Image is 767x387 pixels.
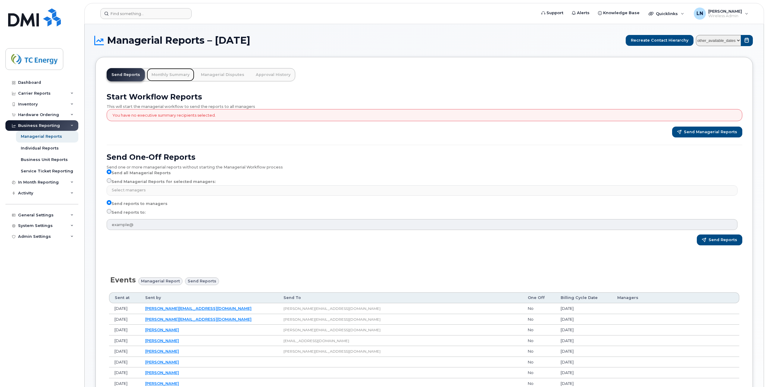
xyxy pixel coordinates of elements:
span: [PERSON_NAME][EMAIL_ADDRESS][DOMAIN_NAME] [283,349,380,354]
th: Send To [278,292,522,303]
label: Send reports to: [107,209,146,216]
td: [DATE] [555,314,612,325]
a: [PERSON_NAME] [145,370,179,375]
td: [DATE] [109,325,140,335]
th: Managers [612,292,739,303]
th: Sent at [109,292,140,303]
td: No [522,314,555,325]
td: [DATE] [555,357,612,368]
div: Send one or more managerial reports without starting the Managerial Workflow process [107,162,742,170]
input: Send all Managerial Reports [107,169,111,174]
h2: Start Workflow Reports [107,92,742,101]
input: Send reports to managers [107,200,111,205]
td: [DATE] [555,325,612,335]
td: [DATE] [555,303,612,314]
td: No [522,325,555,335]
span: Send reports [188,278,216,284]
td: [DATE] [109,314,140,325]
span: [EMAIL_ADDRESS][DOMAIN_NAME] [283,338,349,343]
td: [DATE] [109,357,140,368]
td: [DATE] [555,346,612,357]
td: No [522,367,555,378]
span: Recreate Contact Hierarchy [631,37,688,43]
h2: Send One-Off Reports [107,153,742,162]
td: No [522,303,555,314]
a: [PERSON_NAME][EMAIL_ADDRESS][DOMAIN_NAME] [145,306,252,311]
a: Monthly Summary [147,68,194,81]
iframe: Messenger Launcher [741,361,762,382]
button: Send Reports [697,234,742,245]
a: [PERSON_NAME] [145,327,179,332]
span: [PERSON_NAME][EMAIL_ADDRESS][DOMAIN_NAME] [283,317,380,322]
input: Send reports to: [107,209,111,214]
td: [DATE] [109,303,140,314]
td: No [522,335,555,346]
p: You have no executive summary recipients selected. [112,112,216,118]
td: [DATE] [555,367,612,378]
td: [DATE] [109,335,140,346]
a: [PERSON_NAME] [145,381,179,386]
label: Send reports to managers [107,200,167,207]
button: Send Managerial Reports [672,127,742,137]
a: Managerial Disputes [196,68,249,81]
span: Managerial Report [141,278,180,284]
a: [PERSON_NAME] [145,349,179,354]
input: example@ [107,219,737,230]
a: Send Reports [107,68,145,81]
button: Recreate Contact Hierarchy [626,35,693,46]
label: Send Managerial Reports for selected managers: [107,178,216,185]
td: [DATE] [555,335,612,346]
a: [PERSON_NAME] [145,338,179,343]
span: [PERSON_NAME][EMAIL_ADDRESS][DOMAIN_NAME] [283,328,380,332]
span: Managerial Reports – [DATE] [107,36,250,45]
td: [DATE] [109,367,140,378]
div: This will start the managerial workflow to send the reports to all managers [107,101,742,109]
a: [PERSON_NAME] [145,360,179,364]
a: [PERSON_NAME][EMAIL_ADDRESS][DOMAIN_NAME] [145,317,252,322]
span: [PERSON_NAME][EMAIL_ADDRESS][DOMAIN_NAME] [283,306,380,311]
a: Approval History [251,68,295,81]
td: No [522,346,555,357]
th: Sent by [140,292,278,303]
th: One Off [522,292,555,303]
td: [DATE] [109,346,140,357]
th: Billing Cycle Date [555,292,612,303]
span: Events [110,276,136,284]
span: Send Managerial Reports [684,129,737,135]
span: Send Reports [709,237,737,243]
label: Send all Managerial Reports [107,169,171,177]
input: Send Managerial Reports for selected managers: [107,178,111,183]
td: No [522,357,555,368]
